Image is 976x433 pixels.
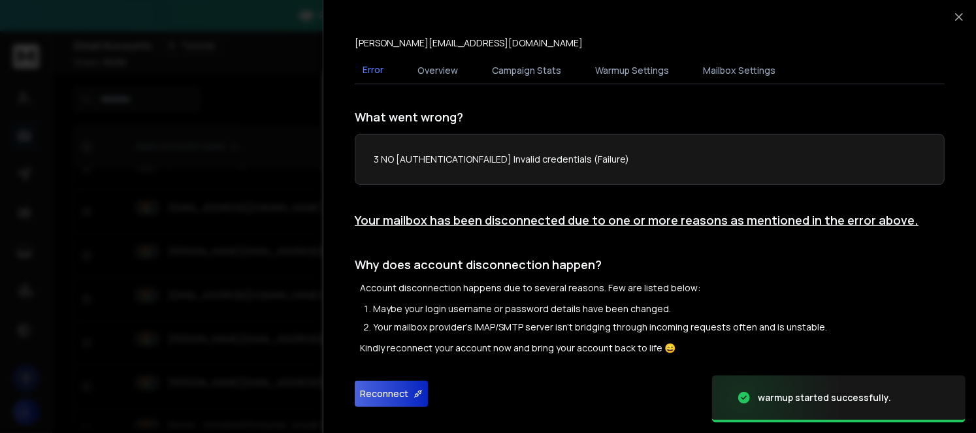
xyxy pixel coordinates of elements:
button: Mailbox Settings [695,56,783,85]
p: [PERSON_NAME][EMAIL_ADDRESS][DOMAIN_NAME] [355,37,583,50]
h1: Why does account disconnection happen? [355,255,945,274]
p: 3 NO [AUTHENTICATIONFAILED] Invalid credentials (Failure) [374,153,926,166]
h1: What went wrong? [355,108,945,126]
h1: Your mailbox has been disconnected due to one or more reasons as mentioned in the error above. [355,211,945,229]
p: Account disconnection happens due to several reasons. Few are listed below: [360,281,945,295]
button: Warmup Settings [587,56,677,85]
p: Kindly reconnect your account now and bring your account back to life 😄 [360,342,945,355]
button: Reconnect [355,381,428,407]
li: Your mailbox provider's IMAP/SMTP server isn't bridging through incoming requests often and is un... [373,321,945,334]
button: Overview [410,56,466,85]
button: Error [355,56,391,86]
li: Maybe your login username or password details have been changed. [373,302,945,315]
button: Campaign Stats [484,56,569,85]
